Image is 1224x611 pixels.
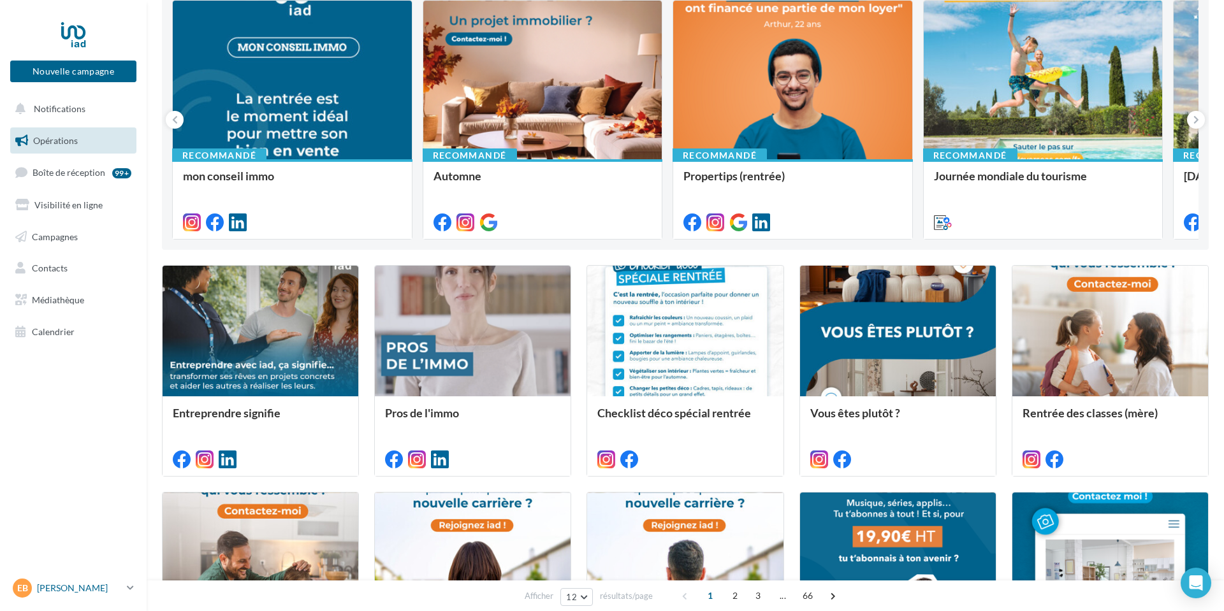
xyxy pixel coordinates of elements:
div: Propertips (rentrée) [683,169,902,195]
span: 3 [748,586,768,606]
button: Notifications [8,96,134,122]
span: Visibilité en ligne [34,199,103,210]
div: Recommandé [923,148,1017,162]
div: 99+ [112,168,131,178]
p: [PERSON_NAME] [37,582,122,594]
div: Recommandé [673,148,767,162]
a: Contacts [8,255,139,282]
button: Nouvelle campagne [10,61,136,82]
div: Pros de l'immo [385,406,560,432]
span: 66 [798,586,819,606]
a: Campagnes [8,224,139,250]
span: ... [773,586,793,606]
a: Boîte de réception99+ [8,159,139,186]
div: Checklist déco spécial rentrée [597,406,773,432]
span: EB [17,582,28,594]
div: Entreprendre signifie [173,406,348,432]
div: Rentrée des classes (mère) [1023,406,1198,432]
span: Campagnes [32,231,78,241]
a: Visibilité en ligne [8,192,139,219]
a: EB [PERSON_NAME] [10,576,136,600]
span: Médiathèque [32,294,84,305]
button: 12 [560,588,593,606]
div: Recommandé [423,148,517,162]
a: Médiathèque [8,287,139,313]
a: Opérations [8,127,139,154]
span: résultats/page [600,590,653,602]
div: Open Intercom Messenger [1181,568,1211,598]
div: mon conseil immo [183,169,402,195]
a: Calendrier [8,319,139,345]
span: 12 [566,592,577,602]
span: Opérations [33,135,78,146]
div: Journée mondiale du tourisme [934,169,1153,195]
div: Vous êtes plutôt ? [810,406,986,432]
span: Boîte de réception [33,167,105,178]
span: Notifications [34,103,85,114]
span: 2 [725,586,745,606]
div: Recommandé [172,148,266,162]
div: Automne [433,169,652,195]
span: Contacts [32,262,68,273]
span: Calendrier [32,326,75,337]
span: 1 [700,586,720,606]
span: Afficher [525,590,553,602]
